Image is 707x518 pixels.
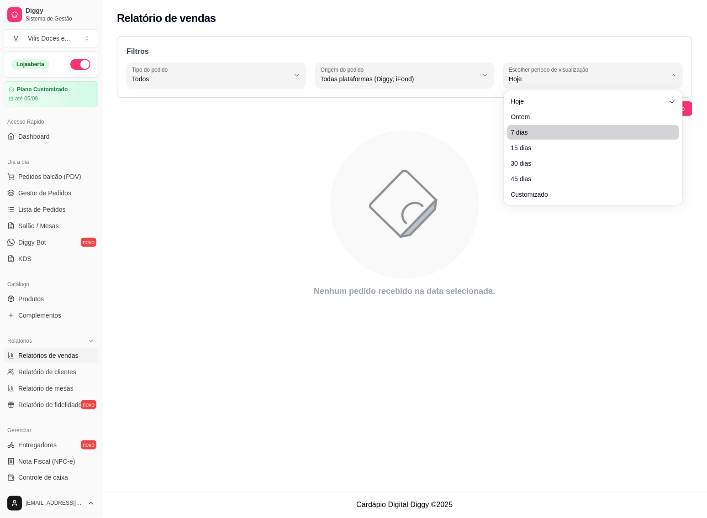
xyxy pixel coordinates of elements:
[509,66,591,73] label: Escolher período de visualização
[70,59,90,70] button: Alterar Status
[15,95,38,102] article: até 05/09
[18,221,59,230] span: Salão / Mesas
[18,351,79,360] span: Relatórios de vendas
[511,159,667,168] span: 30 dias
[7,337,32,345] span: Relatórios
[18,172,81,181] span: Pedidos balcão (PDV)
[132,74,290,84] span: Todos
[17,86,68,93] article: Plano Customizado
[26,500,84,507] span: [EMAIL_ADDRESS][DOMAIN_NAME]
[18,457,75,466] span: Nota Fiscal (NFC-e)
[102,492,707,518] footer: Cardápio Digital Diggy © 2025
[511,143,667,152] span: 15 dias
[18,254,32,263] span: KDS
[18,238,46,247] span: Diggy Bot
[18,440,57,450] span: Entregadores
[18,205,66,214] span: Lista de Pedidos
[4,423,98,438] div: Gerenciar
[11,34,21,43] span: V
[18,367,76,377] span: Relatório de clientes
[18,473,68,482] span: Controle de caixa
[117,125,692,285] div: animation
[28,34,70,43] div: Vilis Doces e ...
[18,384,74,393] span: Relatório de mesas
[321,66,367,73] label: Origem do pedido
[127,46,683,57] p: Filtros
[18,400,82,409] span: Relatório de fidelidade
[511,97,667,106] span: Hoje
[511,112,667,121] span: Ontem
[26,7,95,15] span: Diggy
[132,66,171,73] label: Tipo do pedido
[4,29,98,47] button: Select a team
[4,155,98,169] div: Dia a dia
[26,15,95,22] span: Sistema de Gestão
[18,132,50,141] span: Dashboard
[509,74,666,84] span: Hoje
[511,174,667,183] span: 45 dias
[4,277,98,292] div: Catálogo
[18,311,61,320] span: Complementos
[18,188,71,198] span: Gestor de Pedidos
[11,59,49,69] div: Loja aberta
[4,115,98,129] div: Acesso Rápido
[117,285,692,298] article: Nenhum pedido recebido na data selecionada.
[511,190,667,199] span: Customizado
[18,294,44,303] span: Produtos
[117,11,216,26] h2: Relatório de vendas
[511,128,667,137] span: 7 dias
[321,74,478,84] span: Todas plataformas (Diggy, iFood)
